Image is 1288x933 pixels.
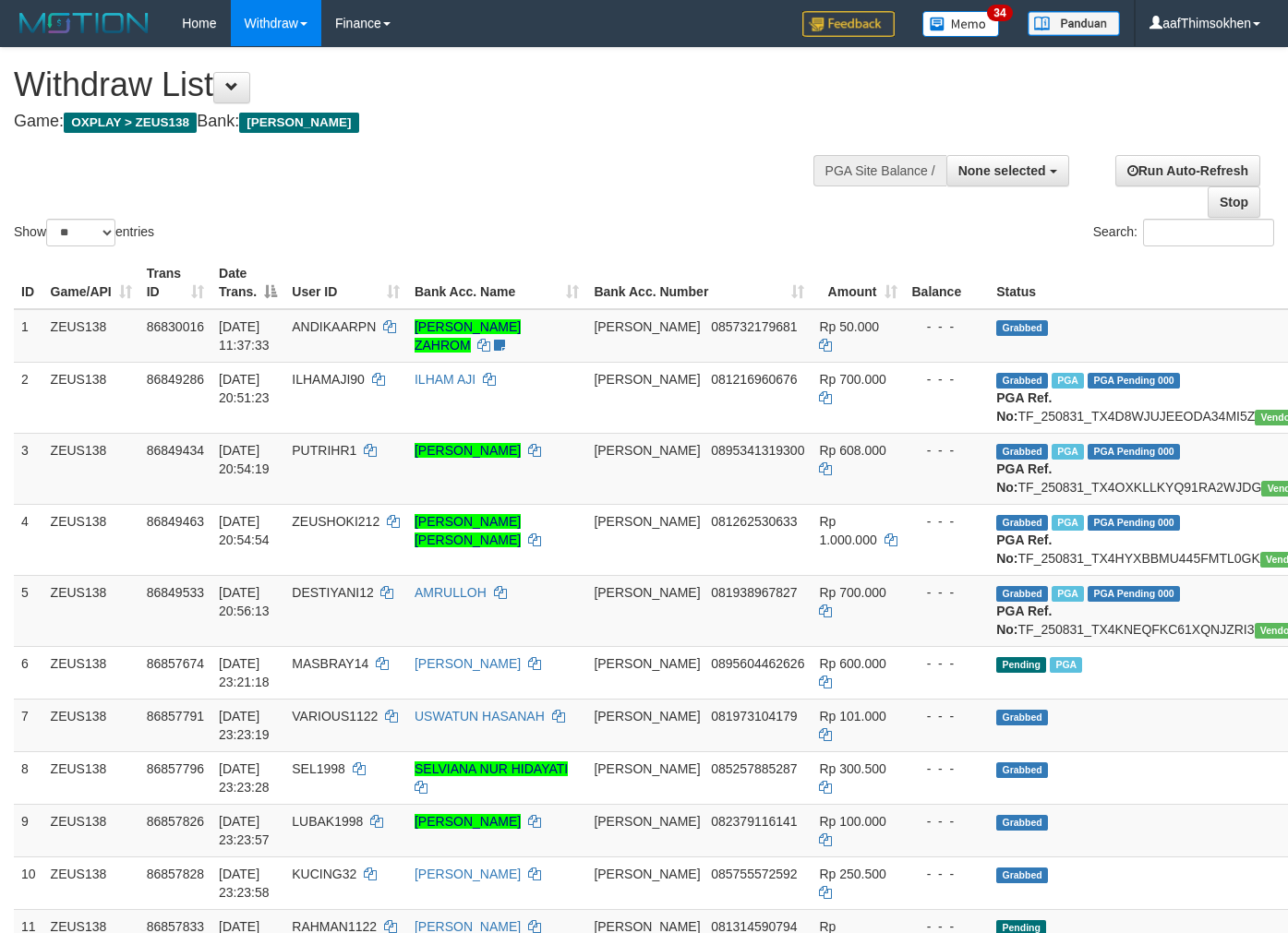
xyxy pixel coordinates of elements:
span: [PERSON_NAME] [594,867,700,881]
span: Rp 600.000 [819,656,885,671]
span: Rp 100.000 [819,814,885,829]
span: ZEUSHOKI212 [292,514,379,529]
span: KUCING32 [292,867,356,881]
span: [PERSON_NAME] [594,319,700,334]
td: 6 [14,646,43,699]
span: Grabbed [996,710,1048,725]
td: 2 [14,362,43,433]
a: Run Auto-Refresh [1115,155,1260,186]
span: [PERSON_NAME] [594,514,700,529]
span: Copy 082379116141 to clipboard [711,814,797,829]
span: Marked by aafRornrotha [1052,373,1084,389]
span: 86857791 [147,709,204,724]
span: Marked by aafRornrotha [1052,515,1084,531]
td: 8 [14,751,43,804]
span: ANDIKAARPN [292,319,376,334]
span: Rp 50.000 [819,319,879,334]
span: Grabbed [996,586,1048,602]
span: 34 [987,5,1012,21]
a: [PERSON_NAME] [415,443,521,458]
img: Feedback.jpg [802,11,895,37]
th: User ID: activate to sort column ascending [284,257,407,309]
span: Rp 1.000.000 [819,514,876,547]
span: Copy 085732179681 to clipboard [711,319,797,334]
td: ZEUS138 [43,362,139,433]
th: Trans ID: activate to sort column ascending [139,257,211,309]
a: [PERSON_NAME] [415,867,521,881]
div: - - - [912,512,982,531]
span: [DATE] 23:23:58 [219,867,270,900]
td: 3 [14,433,43,504]
span: 86849463 [147,514,204,529]
div: - - - [912,441,982,460]
span: [DATE] 20:51:23 [219,372,270,405]
img: MOTION_logo.png [14,9,154,37]
td: ZEUS138 [43,646,139,699]
span: Grabbed [996,320,1048,336]
a: [PERSON_NAME] [415,814,521,829]
h4: Game: Bank: [14,113,840,131]
span: Rp 700.000 [819,372,885,387]
span: 86830016 [147,319,204,334]
span: 86857674 [147,656,204,671]
span: Copy 081973104179 to clipboard [711,709,797,724]
span: [PERSON_NAME] [594,761,700,776]
span: [DATE] 20:54:54 [219,514,270,547]
b: PGA Ref. No: [996,390,1052,424]
a: USWATUN HASANAH [415,709,545,724]
label: Show entries [14,219,154,246]
span: [DATE] 23:23:19 [219,709,270,742]
span: PGA Pending [1088,373,1180,389]
img: Button%20Memo.svg [922,11,1000,37]
th: Game/API: activate to sort column ascending [43,257,139,309]
span: [PERSON_NAME] [594,585,700,600]
div: - - - [912,317,982,336]
h1: Withdraw List [14,66,840,103]
b: PGA Ref. No: [996,532,1052,566]
img: panduan.png [1028,11,1120,36]
span: 86857826 [147,814,204,829]
span: [DATE] 23:23:57 [219,814,270,847]
div: PGA Site Balance / [813,155,946,186]
span: [PERSON_NAME] [239,113,358,133]
span: [DATE] 20:54:19 [219,443,270,476]
span: Grabbed [996,867,1048,883]
span: LUBAK1998 [292,814,363,829]
span: Copy 0895341319300 to clipboard [711,443,804,458]
td: ZEUS138 [43,699,139,751]
span: PGA Pending [1088,515,1180,531]
td: ZEUS138 [43,309,139,363]
b: PGA Ref. No: [996,461,1052,495]
span: [PERSON_NAME] [594,814,700,829]
span: [PERSON_NAME] [594,656,700,671]
span: Grabbed [996,515,1048,531]
a: [PERSON_NAME] ZAHROM [415,319,521,353]
a: AMRULLOH [415,585,487,600]
span: PGA Pending [1088,444,1180,460]
span: Rp 700.000 [819,585,885,600]
span: 86857828 [147,867,204,881]
th: Amount: activate to sort column ascending [812,257,904,309]
td: 1 [14,309,43,363]
th: Bank Acc. Name: activate to sort column ascending [407,257,586,309]
span: Copy 085257885287 to clipboard [711,761,797,776]
span: None selected [958,163,1046,178]
div: - - - [912,583,982,602]
span: 86857796 [147,761,204,776]
span: Pending [996,657,1046,673]
span: Marked by aafRornrotha [1052,586,1084,602]
button: None selected [946,155,1069,186]
a: [PERSON_NAME] [PERSON_NAME] [415,514,521,547]
span: 86849434 [147,443,204,458]
th: Balance [905,257,990,309]
th: Bank Acc. Number: activate to sort column ascending [586,257,812,309]
td: ZEUS138 [43,575,139,646]
span: [DATE] 23:23:28 [219,761,270,795]
span: Marked by aafRornrotha [1052,444,1084,460]
td: 4 [14,504,43,575]
div: - - - [912,370,982,389]
td: ZEUS138 [43,504,139,575]
input: Search: [1143,219,1274,246]
td: ZEUS138 [43,751,139,804]
span: Rp 608.000 [819,443,885,458]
